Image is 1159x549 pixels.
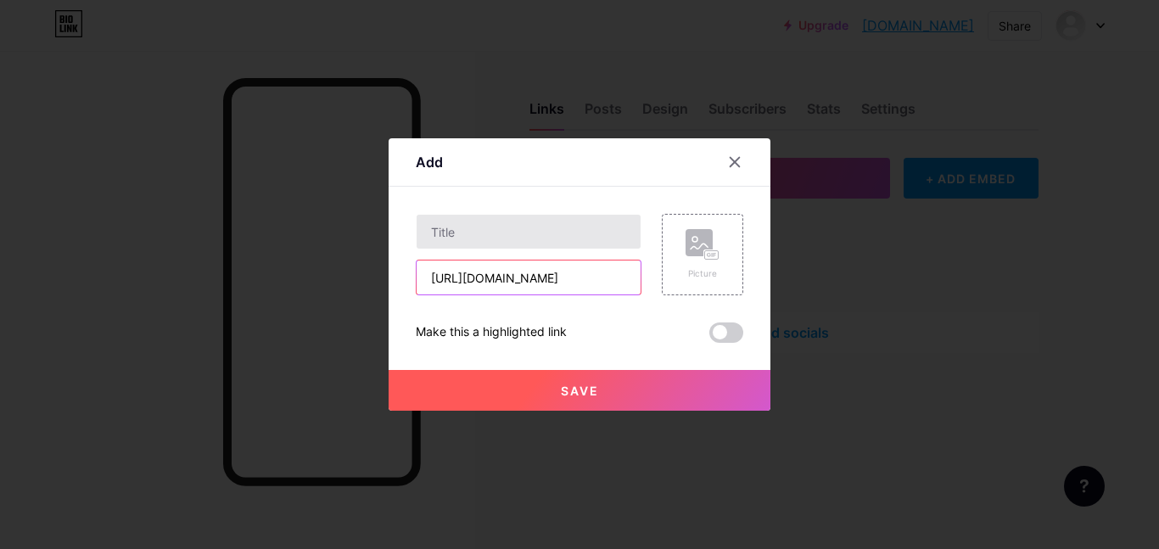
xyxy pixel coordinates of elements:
div: Picture [686,267,719,280]
div: Make this a highlighted link [416,322,567,343]
span: Save [561,384,599,398]
input: URL [417,260,641,294]
div: Add [416,152,443,172]
input: Title [417,215,641,249]
button: Save [389,370,770,411]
